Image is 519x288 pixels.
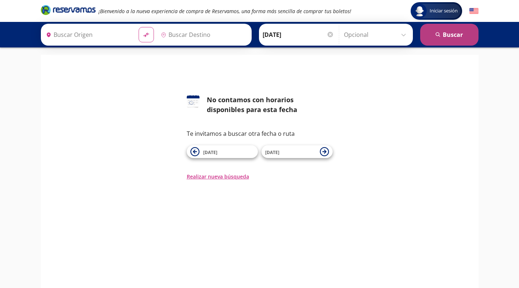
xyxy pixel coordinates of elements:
div: No contamos con horarios disponibles para esta fecha [207,95,333,115]
button: [DATE] [187,145,258,158]
button: Realizar nueva búsqueda [187,173,249,180]
button: Buscar [420,24,479,46]
span: [DATE] [203,149,217,155]
span: Iniciar sesión [427,7,461,15]
input: Elegir Fecha [263,26,334,44]
button: [DATE] [262,145,333,158]
i: Brand Logo [41,4,96,15]
span: [DATE] [265,149,279,155]
input: Buscar Origen [43,26,133,44]
input: Opcional [344,26,409,44]
a: Brand Logo [41,4,96,18]
button: English [469,7,479,16]
p: Te invitamos a buscar otra fecha o ruta [187,129,333,138]
em: ¡Bienvenido a la nueva experiencia de compra de Reservamos, una forma más sencilla de comprar tus... [98,8,351,15]
input: Buscar Destino [158,26,248,44]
